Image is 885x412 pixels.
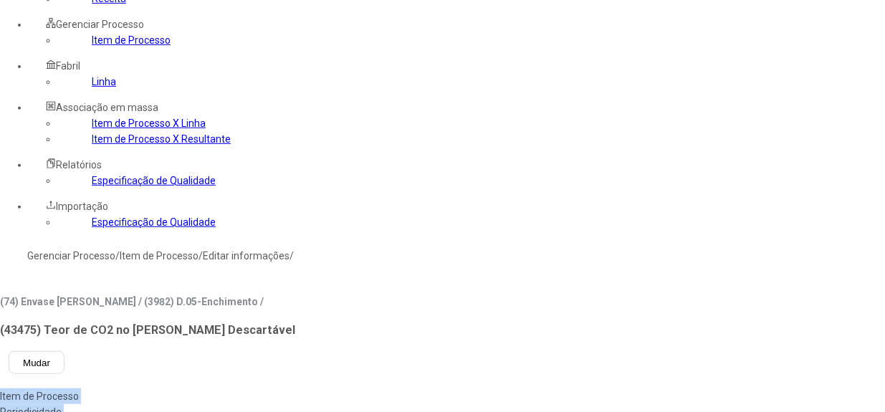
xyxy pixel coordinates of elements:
[27,250,115,262] a: Gerenciar Processo
[56,60,80,72] span: Fabril
[120,250,198,262] a: Item de Processo
[56,201,108,212] span: Importação
[92,133,231,145] a: Item de Processo X Resultante
[92,118,206,129] a: Item de Processo X Linha
[92,175,216,186] a: Especificação de Qualidade
[9,351,64,374] button: Mudar
[290,250,294,262] nz-breadcrumb-separator: /
[92,76,116,87] a: Linha
[198,250,203,262] nz-breadcrumb-separator: /
[92,216,216,228] a: Especificação de Qualidade
[23,358,50,368] span: Mudar
[56,19,144,30] span: Gerenciar Processo
[56,102,158,113] span: Associação em massa
[115,250,120,262] nz-breadcrumb-separator: /
[203,250,290,262] a: Editar informações
[92,34,171,46] a: Item de Processo
[56,159,102,171] span: Relatórios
